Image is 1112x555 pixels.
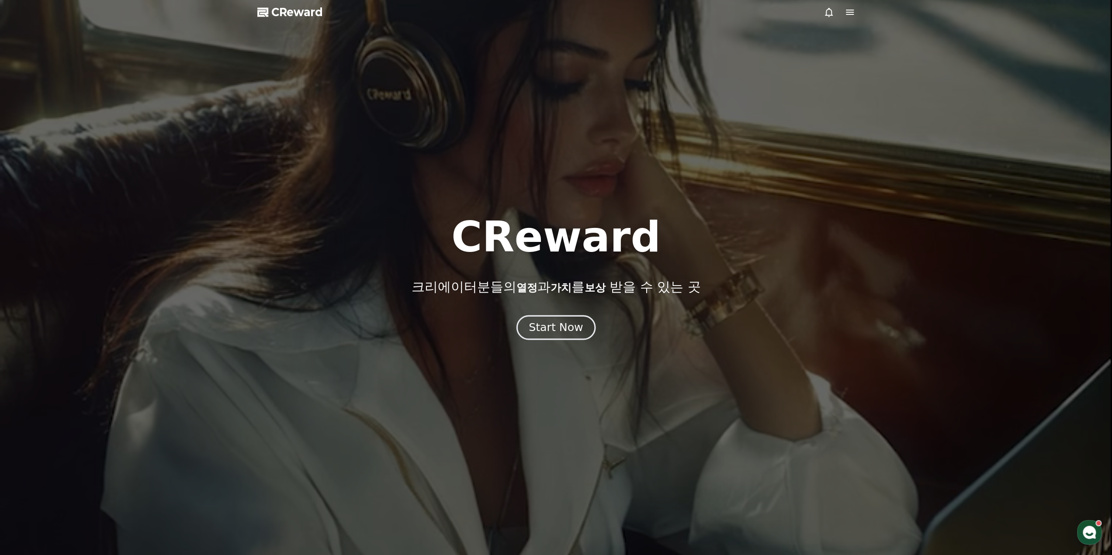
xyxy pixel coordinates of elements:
span: CReward [271,5,323,19]
span: 홈 [28,290,33,297]
span: 열정 [516,282,537,294]
div: Start Now [529,320,583,335]
h1: CReward [451,216,661,258]
span: 보상 [584,282,605,294]
span: 대화 [80,290,90,297]
a: 설정 [113,277,168,299]
a: 대화 [58,277,113,299]
a: 홈 [3,277,58,299]
a: Start Now [518,324,594,333]
span: 가치 [550,282,571,294]
p: 크리에이터분들의 과 를 받을 수 있는 곳 [411,279,700,295]
span: 설정 [135,290,145,297]
a: CReward [257,5,323,19]
button: Start Now [516,315,596,340]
